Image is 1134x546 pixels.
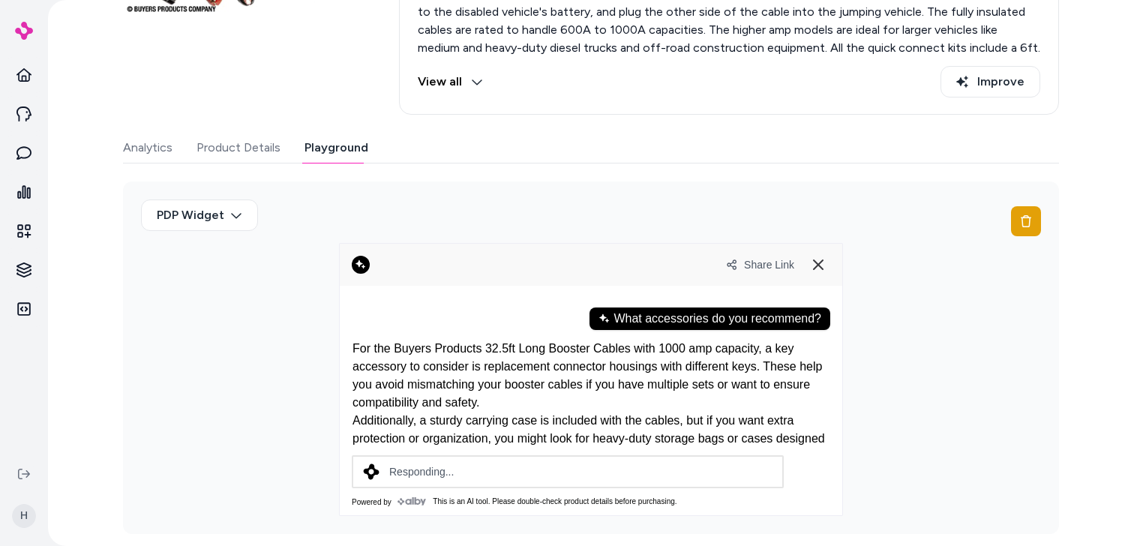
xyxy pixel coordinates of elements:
button: Playground [304,133,368,163]
span: PDP Widget [157,206,224,224]
button: H [9,492,39,540]
button: Improve [940,66,1040,97]
span: H [12,504,36,528]
button: View all [418,66,483,97]
img: alby Logo [15,22,33,40]
button: Analytics [123,133,172,163]
button: Product Details [196,133,280,163]
button: PDP Widget [141,199,258,231]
